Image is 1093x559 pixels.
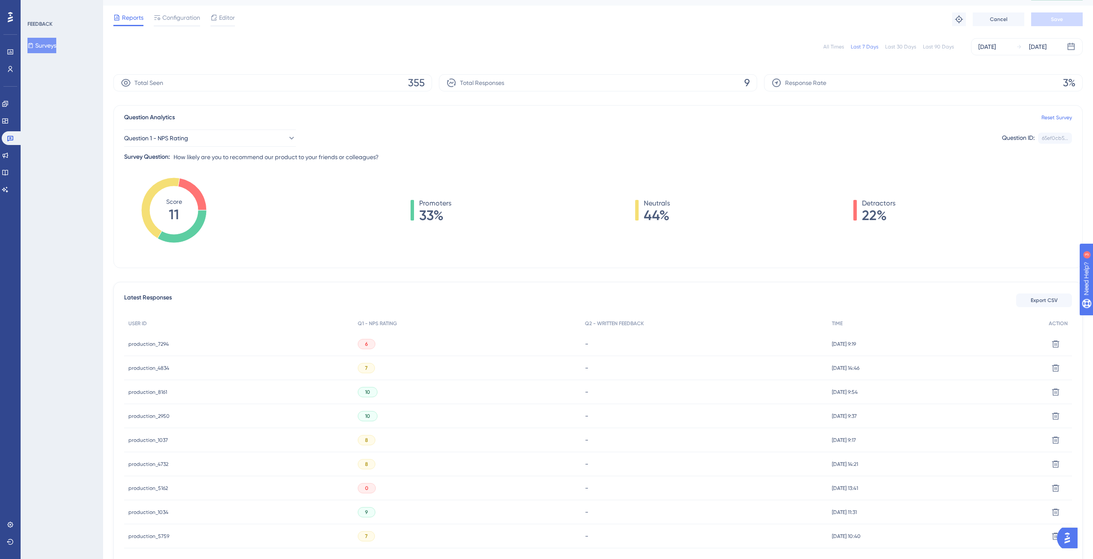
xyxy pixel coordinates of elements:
span: Editor [219,12,235,23]
span: 8 [365,437,368,444]
div: Survey Question: [124,152,170,162]
span: [DATE] 11:31 [832,509,857,516]
div: - [585,340,823,348]
span: 8 [365,461,368,468]
button: Cancel [973,12,1024,26]
span: ACTION [1049,320,1068,327]
tspan: Score [166,198,182,205]
span: [DATE] 9:37 [832,413,857,420]
span: [DATE] 9:17 [832,437,856,444]
span: Save [1051,16,1063,23]
span: Detractors [862,198,895,208]
span: Response Rate [785,78,826,88]
div: - [585,412,823,420]
span: 10 [365,389,370,396]
span: Total Responses [460,78,504,88]
button: Export CSV [1016,293,1072,307]
span: production_1037 [128,437,168,444]
span: Total Seen [134,78,163,88]
span: [DATE] 9:19 [832,341,856,347]
span: production_7294 [128,341,169,347]
span: 33% [419,208,451,222]
div: Question ID: [1002,133,1035,144]
span: production_4834 [128,365,169,372]
div: - [585,388,823,396]
div: - [585,484,823,492]
span: 7 [365,533,368,540]
span: [DATE] 14:21 [832,461,858,468]
span: production_8161 [128,389,167,396]
div: - [585,508,823,516]
tspan: 11 [169,206,179,223]
div: 3 [60,4,62,11]
span: Question Analytics [124,112,175,123]
span: 0 [365,485,368,492]
span: 9 [744,76,750,90]
span: 22% [862,208,895,222]
span: [DATE] 9:54 [832,389,858,396]
span: Export CSV [1031,297,1058,304]
span: production_5759 [128,533,169,540]
div: [DATE] [1029,42,1047,52]
button: Surveys [27,38,56,53]
span: 7 [365,365,368,372]
span: [DATE] 14:46 [832,365,859,372]
span: 355 [408,76,425,90]
span: [DATE] 10:40 [832,533,861,540]
span: How likely are you to recommend our product to your friends or colleagues? [174,152,379,162]
span: 3% [1063,76,1075,90]
div: - [585,532,823,540]
span: Neutrals [644,198,670,208]
a: Reset Survey [1041,114,1072,121]
div: Last 30 Days [885,43,916,50]
span: Reports [122,12,143,23]
span: 44% [644,208,670,222]
iframe: UserGuiding AI Assistant Launcher [1057,525,1083,551]
span: USER ID [128,320,147,327]
div: - [585,436,823,444]
span: production_5162 [128,485,168,492]
div: 65ef0cb5... [1042,135,1068,142]
span: 10 [365,413,370,420]
span: TIME [832,320,843,327]
span: Q2 - WRITTEN FEEDBACK [585,320,644,327]
div: All Times [823,43,844,50]
button: Save [1031,12,1083,26]
span: 9 [365,509,368,516]
span: Q1 - NPS RATING [358,320,397,327]
span: Latest Responses [124,293,172,308]
span: 6 [365,341,368,347]
span: Question 1 - NPS Rating [124,133,188,143]
div: FEEDBACK [27,21,52,27]
div: [DATE] [978,42,996,52]
span: production_2950 [128,413,170,420]
div: - [585,364,823,372]
div: Last 7 Days [851,43,878,50]
span: Cancel [990,16,1008,23]
span: Promoters [419,198,451,208]
span: [DATE] 13:41 [832,485,858,492]
span: production_4732 [128,461,168,468]
span: Need Help? [20,2,54,12]
span: Configuration [162,12,200,23]
button: Question 1 - NPS Rating [124,130,296,147]
div: - [585,460,823,468]
span: production_1034 [128,509,168,516]
div: Last 90 Days [923,43,954,50]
